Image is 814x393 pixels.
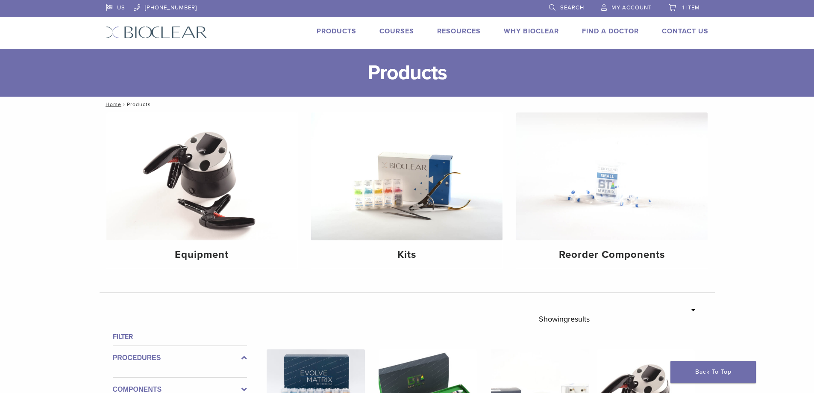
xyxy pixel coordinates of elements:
[113,247,291,263] h4: Equipment
[516,112,708,268] a: Reorder Components
[103,101,121,107] a: Home
[437,27,481,35] a: Resources
[516,112,708,240] img: Reorder Components
[317,27,356,35] a: Products
[560,4,584,11] span: Search
[318,247,496,263] h4: Kits
[311,112,503,240] img: Kits
[113,353,247,363] label: Procedures
[106,112,298,268] a: Equipment
[523,247,701,263] h4: Reorder Components
[113,331,247,342] h4: Filter
[121,102,127,106] span: /
[504,27,559,35] a: Why Bioclear
[670,361,756,383] a: Back To Top
[539,310,590,328] p: Showing results
[100,97,715,112] nav: Products
[582,27,639,35] a: Find A Doctor
[682,4,700,11] span: 1 item
[106,26,207,38] img: Bioclear
[106,112,298,240] img: Equipment
[311,112,503,268] a: Kits
[379,27,414,35] a: Courses
[611,4,652,11] span: My Account
[662,27,708,35] a: Contact Us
